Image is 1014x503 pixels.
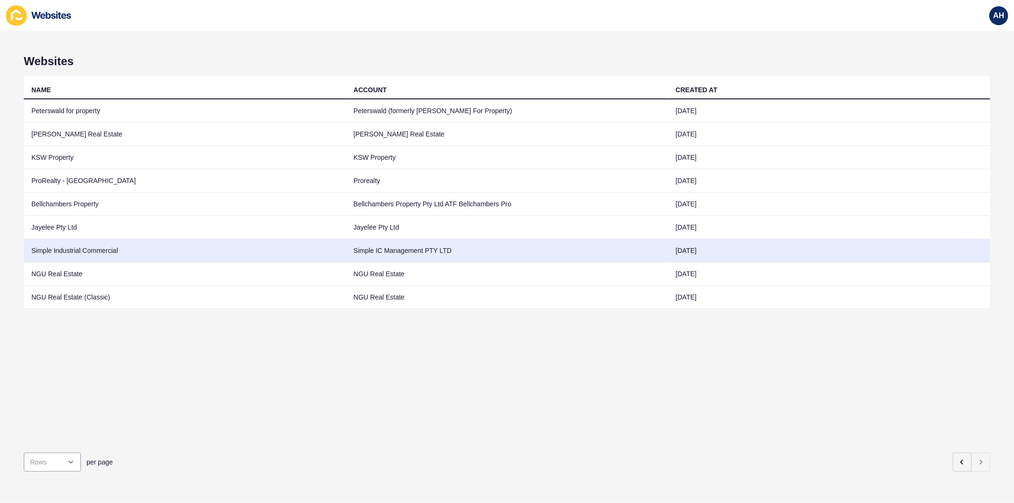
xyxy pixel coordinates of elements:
td: [DATE] [668,169,990,193]
td: Jayelee Pty Ltd [24,216,346,239]
td: ProRealty - [GEOGRAPHIC_DATA] [24,169,346,193]
td: [DATE] [668,286,990,309]
td: [DATE] [668,146,990,169]
td: Jayelee Pty Ltd [346,216,668,239]
td: [DATE] [668,262,990,286]
td: [DATE] [668,193,990,216]
td: KSW Property [24,146,346,169]
td: Bellchambers Property [24,193,346,216]
td: Bellchambers Property Pty Ltd ATF Bellchambers Pro [346,193,668,216]
td: Simple IC Management PTY LTD [346,239,668,262]
td: [PERSON_NAME] Real Estate [24,123,346,146]
span: AH [993,11,1004,20]
td: NGU Real Estate [24,262,346,286]
td: Peterswald (formerly [PERSON_NAME] For Property) [346,99,668,123]
h1: Websites [24,55,990,68]
td: [DATE] [668,99,990,123]
div: CREATED AT [676,85,717,95]
div: open menu [24,453,81,472]
td: Prorealty [346,169,668,193]
td: [DATE] [668,123,990,146]
td: [PERSON_NAME] Real Estate [346,123,668,146]
td: [DATE] [668,239,990,262]
span: per page [87,457,113,467]
td: NGU Real Estate [346,286,668,309]
div: NAME [31,85,51,95]
td: Peterswald for property [24,99,346,123]
td: NGU Real Estate [346,262,668,286]
div: ACCOUNT [354,85,387,95]
td: [DATE] [668,216,990,239]
td: KSW Property [346,146,668,169]
td: Simple Industrial Commercial [24,239,346,262]
td: NGU Real Estate (Classic) [24,286,346,309]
